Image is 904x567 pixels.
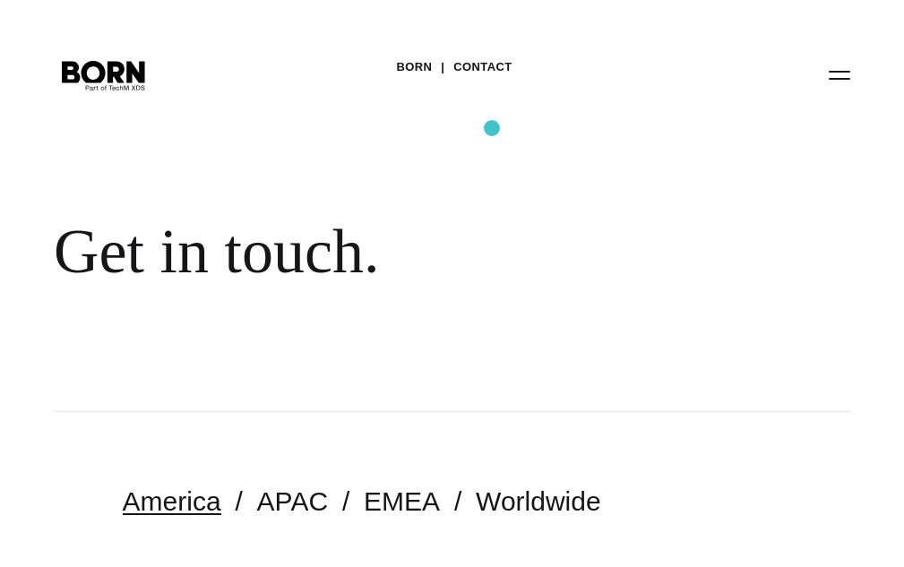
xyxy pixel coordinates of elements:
a: BORN [396,54,432,81]
button: Open [818,56,861,93]
a: EMEA [364,486,440,516]
a: Contact [453,54,512,81]
a: APAC [257,486,328,516]
div: Get in touch. [54,215,806,288]
a: Worldwide [476,486,601,516]
a: America [123,486,221,516]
